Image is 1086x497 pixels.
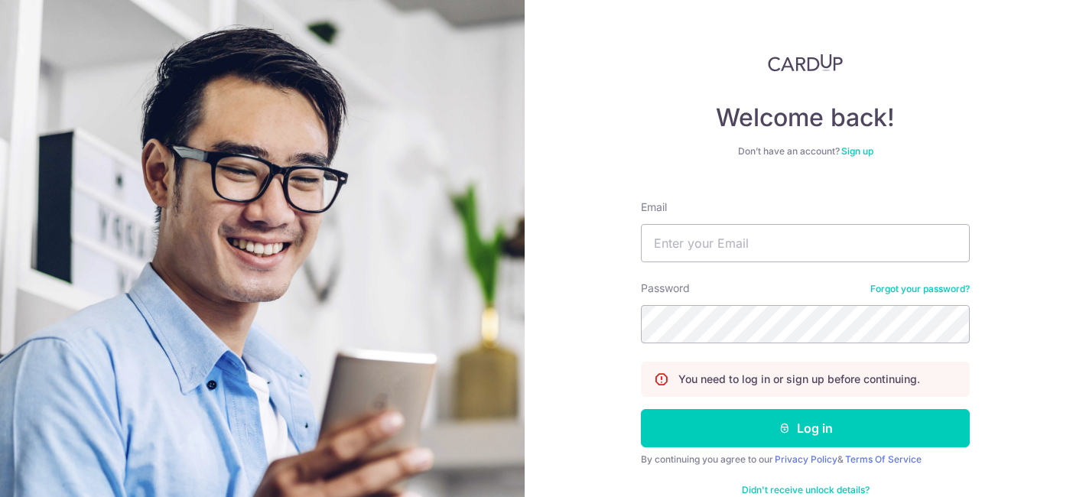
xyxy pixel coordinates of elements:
input: Enter your Email [641,224,970,262]
a: Terms Of Service [845,453,922,465]
a: Forgot your password? [870,283,970,295]
a: Privacy Policy [775,453,837,465]
div: Don’t have an account? [641,145,970,158]
div: By continuing you agree to our & [641,453,970,466]
button: Log in [641,409,970,447]
h4: Welcome back! [641,102,970,133]
a: Didn't receive unlock details? [742,484,870,496]
p: You need to log in or sign up before continuing. [678,372,920,387]
label: Email [641,200,667,215]
img: CardUp Logo [768,54,843,72]
label: Password [641,281,690,296]
a: Sign up [841,145,873,157]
